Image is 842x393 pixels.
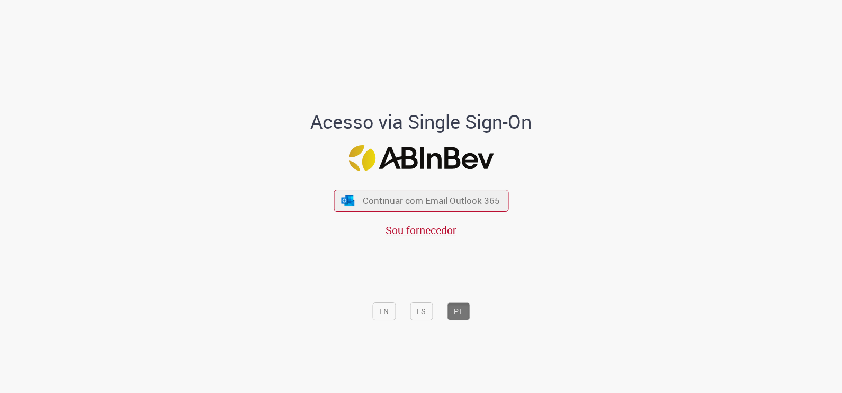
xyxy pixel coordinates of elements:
[274,111,568,132] h1: Acesso via Single Sign-On
[341,195,355,206] img: ícone Azure/Microsoft 360
[348,145,494,171] img: Logo ABInBev
[334,190,508,211] button: ícone Azure/Microsoft 360 Continuar com Email Outlook 365
[372,302,396,320] button: EN
[386,223,456,237] a: Sou fornecedor
[410,302,433,320] button: ES
[363,195,500,207] span: Continuar com Email Outlook 365
[447,302,470,320] button: PT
